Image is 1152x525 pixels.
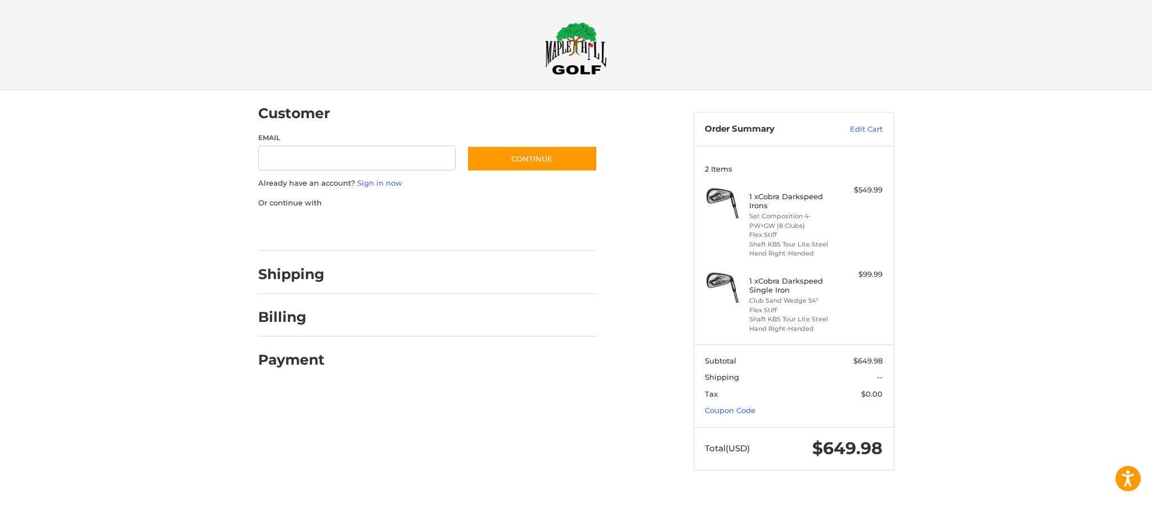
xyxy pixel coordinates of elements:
span: $0.00 [861,389,883,398]
h2: Customer [258,105,330,122]
span: -- [877,373,883,382]
li: Shaft KBS Tour Lite Steel [749,240,835,249]
h4: 1 x Cobra Darkspeed Single Iron [749,276,835,295]
span: Total (USD) [705,443,750,454]
li: Shaft KBS Tour Lite Steel [749,315,835,324]
span: $649.98 [853,356,883,365]
a: Coupon Code [705,406,755,415]
iframe: PayPal-venmo [445,219,529,240]
li: Club Sand Wedge 54° [749,296,835,306]
h2: Shipping [258,266,325,283]
li: Set Composition 4-PW+GW (8 Clubs) [749,212,835,230]
label: Email [258,133,456,143]
iframe: PayPal-paylater [350,219,434,240]
span: Subtotal [705,356,736,365]
iframe: PayPal-paypal [254,219,339,240]
button: Continue [467,146,597,172]
div: $549.99 [838,185,883,196]
a: Edit Cart [826,124,883,135]
p: Or continue with [258,198,597,209]
span: $649.98 [812,438,883,459]
h3: 2 Items [705,164,883,173]
h2: Billing [258,308,324,326]
h3: Order Summary [705,124,826,135]
span: Tax [705,389,718,398]
a: Sign in now [357,178,402,187]
li: Hand Right-Handed [749,324,835,334]
li: Flex Stiff [749,306,835,315]
p: Already have an account? [258,178,597,189]
li: Flex Stiff [749,230,835,240]
span: Shipping [705,373,739,382]
div: $99.99 [838,269,883,280]
li: Hand Right-Handed [749,249,835,258]
img: Maple Hill Golf [545,22,607,75]
h4: 1 x Cobra Darkspeed Irons [749,192,835,210]
h2: Payment [258,351,325,369]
